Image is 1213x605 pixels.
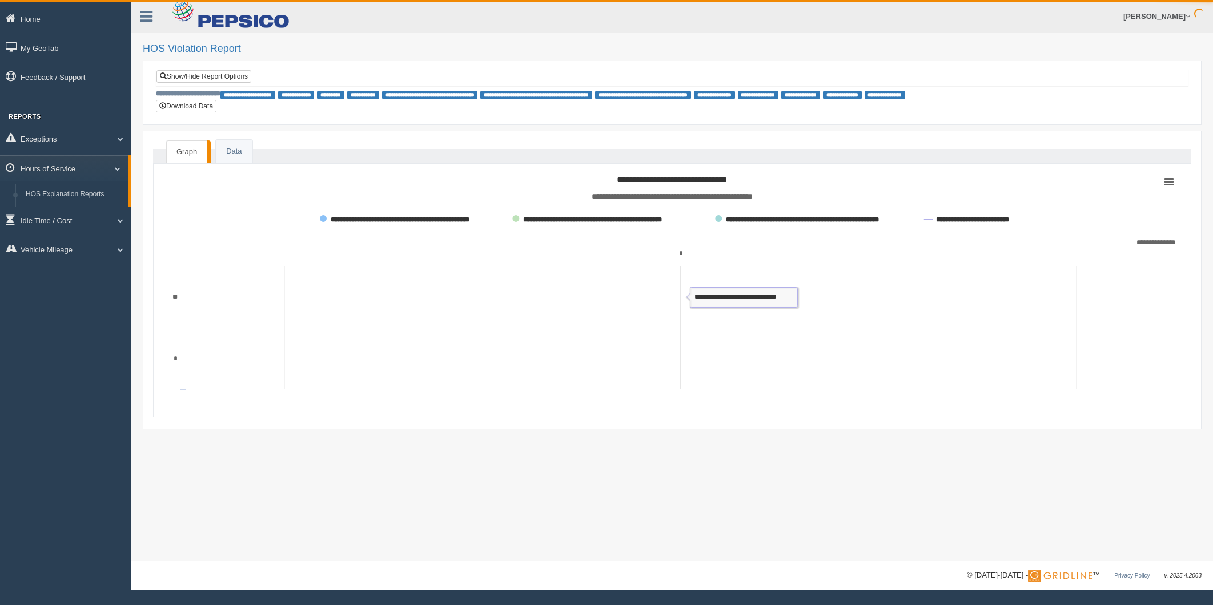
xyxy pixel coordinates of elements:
a: HOS Violation Audit Reports [21,204,128,225]
a: Privacy Policy [1114,572,1150,579]
h2: HOS Violation Report [143,43,1202,55]
a: Graph [166,140,207,163]
div: © [DATE]-[DATE] - ™ [967,570,1202,582]
button: Download Data [156,100,216,112]
a: HOS Explanation Reports [21,184,128,205]
a: Data [216,140,252,163]
img: Gridline [1028,570,1092,582]
span: v. 2025.4.2063 [1164,572,1202,579]
a: Show/Hide Report Options [156,70,251,83]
